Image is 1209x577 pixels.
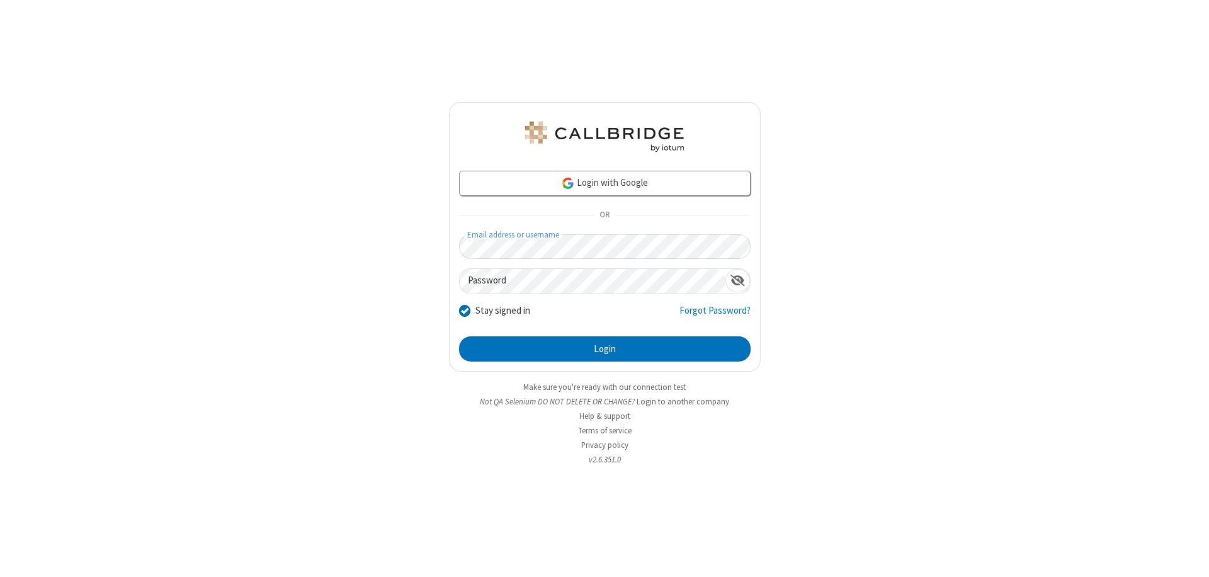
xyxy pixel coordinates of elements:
button: Login to another company [637,396,729,408]
button: Login [459,336,751,362]
a: Terms of service [578,425,632,436]
li: v2.6.351.0 [449,454,761,466]
li: Not QA Selenium DO NOT DELETE OR CHANGE? [449,396,761,408]
img: google-icon.png [561,176,575,190]
a: Help & support [579,411,630,421]
a: Make sure you're ready with our connection test [523,382,686,392]
div: Show password [725,269,750,292]
iframe: Chat [1178,544,1200,568]
span: OR [594,207,615,224]
input: Email address or username [459,234,751,259]
label: Stay signed in [475,304,530,318]
input: Password [460,269,725,294]
a: Login with Google [459,171,751,196]
img: QA Selenium DO NOT DELETE OR CHANGE [523,122,686,152]
a: Privacy policy [581,440,628,450]
a: Forgot Password? [679,304,751,328]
